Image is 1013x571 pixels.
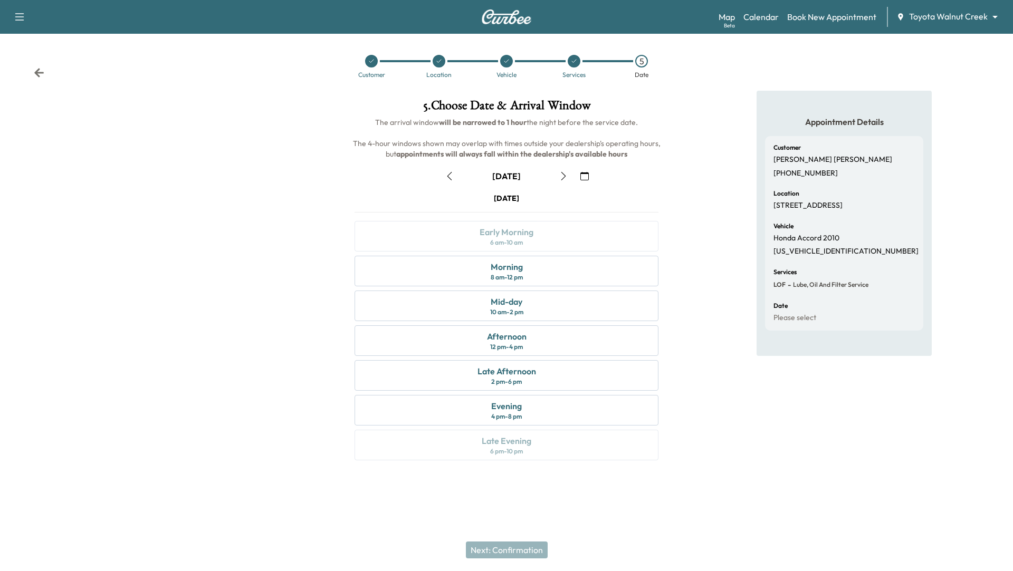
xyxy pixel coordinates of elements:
div: Mid-day [491,295,522,308]
div: Evening [491,400,522,412]
div: Late Afternoon [477,365,536,378]
a: Calendar [743,11,779,23]
span: - [786,279,791,290]
div: 4 pm - 8 pm [491,412,522,421]
p: [PHONE_NUMBER] [773,169,838,178]
p: Honda Accord 2010 [773,234,839,243]
div: [DATE] [494,193,519,204]
div: Location [426,72,452,78]
div: Afternoon [487,330,527,343]
div: 8 am - 12 pm [491,273,523,282]
span: Toyota Walnut Creek [909,11,988,23]
div: Customer [358,72,385,78]
div: Back [34,67,44,78]
div: Vehicle [496,72,517,78]
b: appointments will always fall within the dealership's available hours [396,149,627,159]
b: will be narrowed to 1 hour [439,118,527,127]
h5: Appointment Details [765,116,923,128]
a: MapBeta [719,11,735,23]
p: [PERSON_NAME] [PERSON_NAME] [773,155,892,164]
p: Please select [773,313,816,323]
div: Date [635,72,648,78]
h6: Location [773,190,799,197]
a: Book New Appointment [787,11,876,23]
h6: Services [773,269,797,275]
div: 12 pm - 4 pm [490,343,523,351]
div: 10 am - 2 pm [490,308,523,316]
img: Curbee Logo [481,9,532,24]
span: Lube, Oil and Filter Service [791,280,868,289]
h6: Date [773,303,788,309]
div: Morning [491,260,523,273]
span: The arrival window the night before the service date. The 4-hour windows shown may overlap with t... [353,118,662,159]
div: 5 [635,55,648,67]
div: [DATE] [492,170,521,182]
div: 2 pm - 6 pm [491,378,522,386]
div: Services [562,72,586,78]
h1: 5 . Choose Date & Arrival Window [346,99,667,117]
h6: Vehicle [773,223,794,229]
p: [STREET_ADDRESS] [773,201,843,210]
span: LOF [773,280,786,289]
h6: Customer [773,144,801,151]
div: Beta [724,22,735,30]
p: [US_VEHICLE_IDENTIFICATION_NUMBER] [773,247,919,256]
